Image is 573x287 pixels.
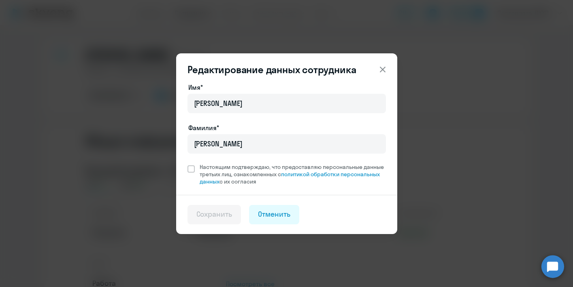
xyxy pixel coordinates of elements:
[249,205,299,224] button: Отменить
[188,123,219,133] label: Фамилия*
[258,209,290,219] div: Отменить
[200,163,386,185] span: Настоящим подтверждаю, что предоставляю персональные данные третьих лиц, ознакомленных с с их сог...
[187,205,241,224] button: Сохранить
[200,171,380,185] a: политикой обработки персональных данных
[176,63,397,76] header: Редактирование данных сотрудника
[196,209,232,219] div: Сохранить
